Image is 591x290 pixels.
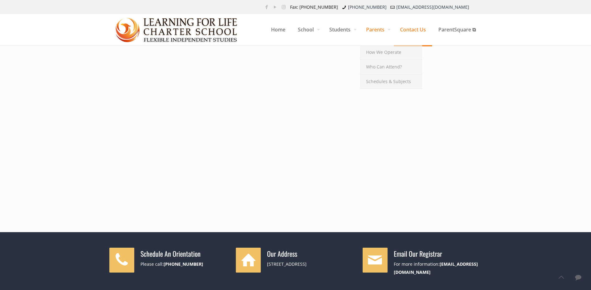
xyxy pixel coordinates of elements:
[267,260,355,268] div: [STREET_ADDRESS]
[360,14,394,45] a: Parents
[280,4,287,10] a: Instagram icon
[396,4,469,10] a: [EMAIL_ADDRESS][DOMAIN_NAME]
[360,20,394,39] span: Parents
[360,45,422,60] a: How We Operate
[141,249,229,258] h4: Schedule An Orientation
[394,260,482,276] div: For more information:
[272,4,279,10] a: YouTube icon
[390,4,396,10] i: mail
[366,63,402,71] span: Who Can Attend?
[323,14,360,45] a: Students
[348,4,387,10] a: [PHONE_NUMBER]
[394,20,432,39] span: Contact Us
[116,14,238,45] a: Learning for Life Charter School
[360,60,422,74] a: Who Can Attend?
[292,14,323,45] a: School
[267,249,355,258] h4: Our Address
[141,260,229,268] div: Please call:
[265,14,292,45] a: Home
[432,14,482,45] a: ParentSquare ⧉
[555,271,568,284] a: Back to top icon
[360,74,422,89] a: Schedules & Subjects
[341,4,347,10] i: phone
[366,77,411,86] span: Schedules & Subjects
[394,14,432,45] a: Contact Us
[264,4,270,10] a: Facebook icon
[432,20,482,39] span: ParentSquare ⧉
[366,48,401,56] span: How We Operate
[394,249,482,258] h4: Email Our Registrar
[116,14,238,45] img: Contact Us
[164,261,203,267] a: [PHONE_NUMBER]
[292,20,323,39] span: School
[323,20,360,39] span: Students
[265,20,292,39] span: Home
